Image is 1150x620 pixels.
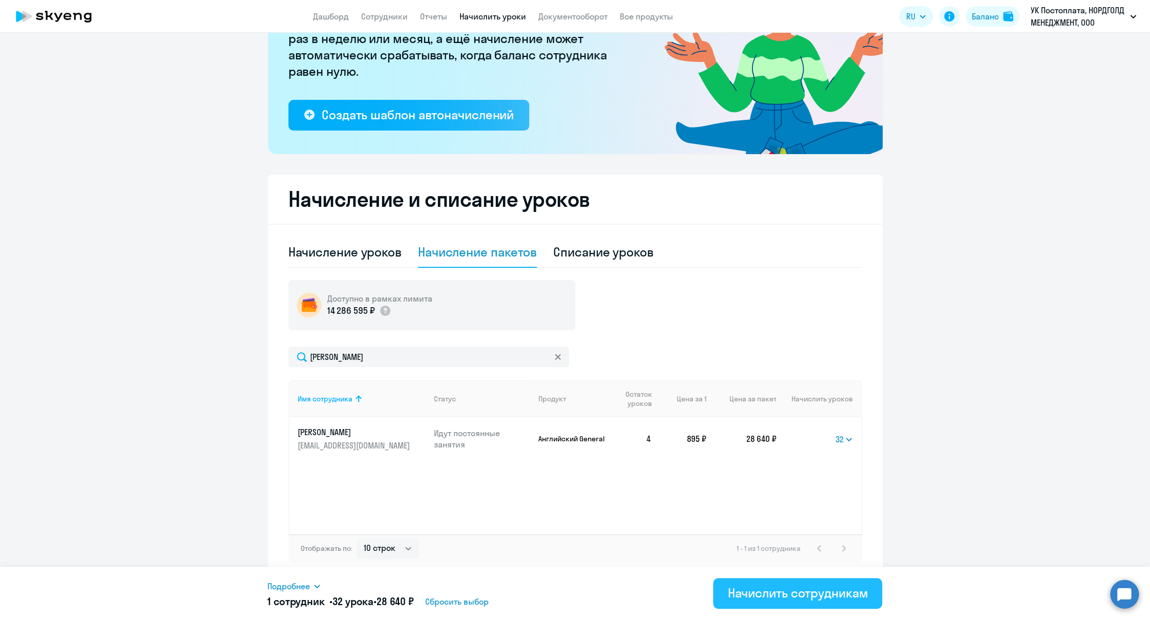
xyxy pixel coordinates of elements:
p: Идут постоянные занятия [434,427,530,450]
input: Поиск по имени, email, продукту или статусу [288,347,569,367]
img: wallet-circle.png [297,293,321,317]
a: [PERSON_NAME][EMAIL_ADDRESS][DOMAIN_NAME] [298,426,426,451]
p: УК Постоплата, НОРДГОЛД МЕНЕДЖМЕНТ, ООО [1031,4,1126,29]
h5: 1 сотрудник • • [267,594,413,609]
button: RU [899,6,933,27]
th: Цена за пакет [706,380,776,417]
div: Создать шаблон автоначислений [322,106,514,123]
p: [EMAIL_ADDRESS][DOMAIN_NAME] [298,440,412,451]
h5: Доступно в рамках лимита [327,293,432,304]
button: УК Постоплата, НОРДГОЛД МЕНЕДЖМЕНТ, ООО [1026,4,1141,29]
span: 32 урока [332,595,373,608]
div: Начисление пакетов [418,244,537,260]
button: Создать шаблон автоначислений [288,100,529,131]
div: Статус [434,394,456,403]
span: Остаток уроков [616,390,652,408]
h2: Начисление и списание уроков [288,187,862,211]
div: Остаток уроков [616,390,660,408]
img: balance [1003,11,1013,22]
div: Имя сотрудника [298,394,352,403]
div: Начислить сотрудникам [727,585,868,601]
button: Балансbalance [966,6,1019,27]
p: [PERSON_NAME] [298,426,412,438]
div: Продукт [538,394,566,403]
div: Начисление уроков [288,244,402,260]
a: Начислить уроки [459,11,526,22]
td: 895 ₽ [659,417,706,460]
p: Английский General [538,434,608,443]
th: Начислить уроков [776,380,861,417]
span: Отображать по: [301,544,352,553]
th: Цена за 1 [659,380,706,417]
span: RU [906,10,915,23]
span: 1 - 1 из 1 сотрудника [737,544,801,553]
p: 14 286 595 ₽ [327,304,375,317]
a: Сотрудники [361,11,408,22]
div: Имя сотрудника [298,394,426,403]
div: Продукт [538,394,608,403]
a: Документооборот [538,11,608,22]
a: Все продукты [620,11,673,22]
button: Начислить сотрудникам [713,578,882,609]
div: Списание уроков [553,244,654,260]
a: Отчеты [420,11,447,22]
div: Баланс [972,10,999,23]
div: Статус [434,394,530,403]
td: 28 640 ₽ [706,417,776,460]
span: 28 640 ₽ [377,595,414,608]
span: Подробнее [267,580,310,592]
td: 4 [608,417,660,460]
span: Сбросить выбор [425,595,489,608]
a: Дашборд [313,11,349,22]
